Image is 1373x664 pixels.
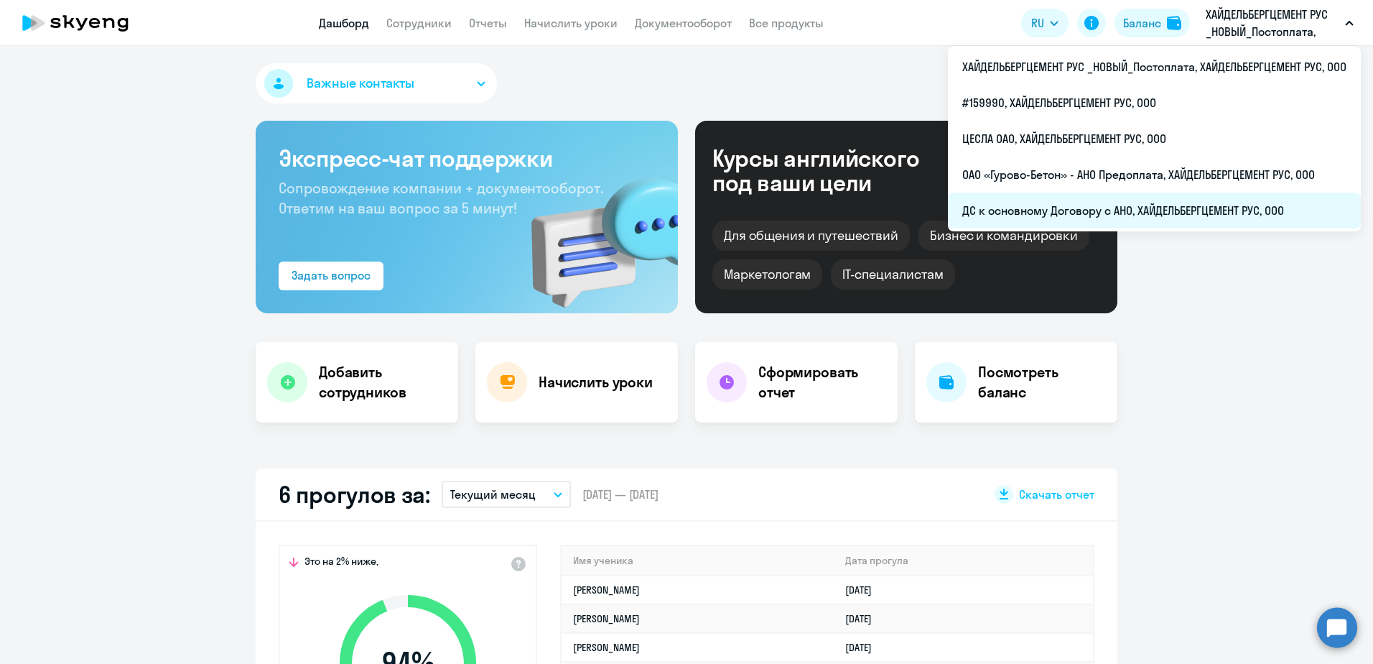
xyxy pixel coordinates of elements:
[562,546,834,576] th: Имя ученика
[635,16,732,30] a: Документооборот
[918,221,1089,251] div: Бизнес и командировки
[1123,14,1161,32] div: Баланс
[319,16,369,30] a: Дашборд
[948,46,1361,231] ul: RU
[573,641,640,654] a: [PERSON_NAME]
[845,584,883,596] a: [DATE]
[831,259,954,290] div: IT-специалистам
[845,612,883,625] a: [DATE]
[319,362,447,402] h4: Добавить сотрудников
[292,267,371,284] div: Задать вопрос
[758,362,886,402] h4: Сформировать отчет
[978,362,1106,402] h4: Посмотреть баланс
[469,16,507,30] a: Отчеты
[712,259,822,290] div: Маркетологам
[834,546,1093,576] th: Дата прогула
[1019,487,1094,502] span: Скачать отчет
[712,146,958,195] div: Курсы английского под ваши цели
[1206,6,1339,40] p: ХАЙДЕЛЬБЕРГЦЕМЕНТ РУС _НОВЫЙ_Постоплата, ХАЙДЕЛЬБЕРГЦЕМЕНТ РУС, ООО
[279,262,383,290] button: Задать вопрос
[845,641,883,654] a: [DATE]
[279,480,430,509] h2: 6 прогулов за:
[539,372,653,392] h4: Начислить уроки
[1167,16,1181,30] img: balance
[511,152,678,313] img: bg-img
[386,16,452,30] a: Сотрудники
[450,486,536,503] p: Текущий месяц
[307,74,414,93] span: Важные контакты
[1199,6,1361,40] button: ХАЙДЕЛЬБЕРГЦЕМЕНТ РУС _НОВЫЙ_Постоплата, ХАЙДЕЛЬБЕРГЦЕМЕНТ РУС, ООО
[1114,9,1190,37] button: Балансbalance
[524,16,618,30] a: Начислить уроки
[573,612,640,625] a: [PERSON_NAME]
[573,584,640,596] a: [PERSON_NAME]
[1021,9,1069,37] button: RU
[1031,14,1044,32] span: RU
[279,179,603,217] span: Сопровождение компании + документооборот. Ответим на ваш вопрос за 5 минут!
[712,221,910,251] div: Для общения и путешествий
[256,63,497,103] button: Важные контакты
[582,487,658,502] span: [DATE] — [DATE]
[749,16,824,30] a: Все продукты
[442,481,571,508] button: Текущий месяц
[279,144,655,172] h3: Экспресс-чат поддержки
[304,555,378,572] span: Это на 2% ниже,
